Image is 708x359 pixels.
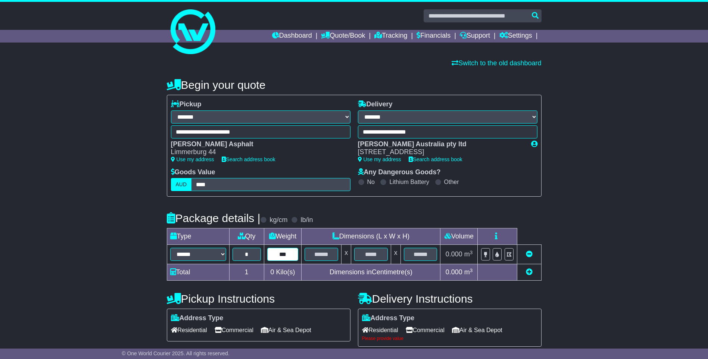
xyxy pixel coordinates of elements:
a: Remove this item [526,250,533,258]
a: Use my address [171,156,214,162]
span: © One World Courier 2025. All rights reserved. [122,350,230,356]
span: 0.000 [446,250,462,258]
span: Commercial [215,324,253,336]
span: Air & Sea Depot [261,324,311,336]
div: Please provide value [362,336,537,341]
label: Any Dangerous Goods? [358,168,441,177]
td: 1 [229,264,264,281]
a: Quote/Book [321,30,365,43]
label: Pickup [171,100,202,109]
td: Kilo(s) [264,264,302,281]
label: Other [444,178,459,185]
span: Residential [171,324,207,336]
span: m [464,250,473,258]
td: Dimensions in Centimetre(s) [302,264,440,281]
label: Address Type [171,314,224,322]
td: x [391,245,400,264]
div: Limmerburg 44 [171,148,343,156]
sup: 3 [470,250,473,255]
a: Tracking [374,30,407,43]
a: Settings [499,30,532,43]
a: Add new item [526,268,533,276]
h4: Begin your quote [167,79,542,91]
label: kg/cm [269,216,287,224]
a: Dashboard [272,30,312,43]
td: x [341,245,351,264]
label: No [367,178,375,185]
a: Search address book [409,156,462,162]
div: [STREET_ADDRESS] [358,148,524,156]
div: [PERSON_NAME] Asphalt [171,140,343,149]
label: AUD [171,178,192,191]
span: Commercial [406,324,445,336]
td: Weight [264,228,302,245]
label: Lithium Battery [389,178,429,185]
a: Use my address [358,156,401,162]
div: [PERSON_NAME] Australia pty ltd [358,140,524,149]
label: Goods Value [171,168,215,177]
sup: 3 [470,268,473,273]
span: Residential [362,324,398,336]
h4: Package details | [167,212,261,224]
span: 0.000 [446,268,462,276]
td: Type [167,228,229,245]
label: lb/in [300,216,313,224]
label: Address Type [362,314,415,322]
a: Support [460,30,490,43]
h4: Pickup Instructions [167,293,350,305]
td: Volume [440,228,478,245]
span: 0 [270,268,274,276]
a: Financials [417,30,450,43]
td: Qty [229,228,264,245]
h4: Delivery Instructions [358,293,542,305]
span: Air & Sea Depot [452,324,502,336]
label: Delivery [358,100,393,109]
a: Search address book [222,156,275,162]
td: Dimensions (L x W x H) [302,228,440,245]
td: Total [167,264,229,281]
a: Switch to the old dashboard [452,59,541,67]
span: m [464,268,473,276]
